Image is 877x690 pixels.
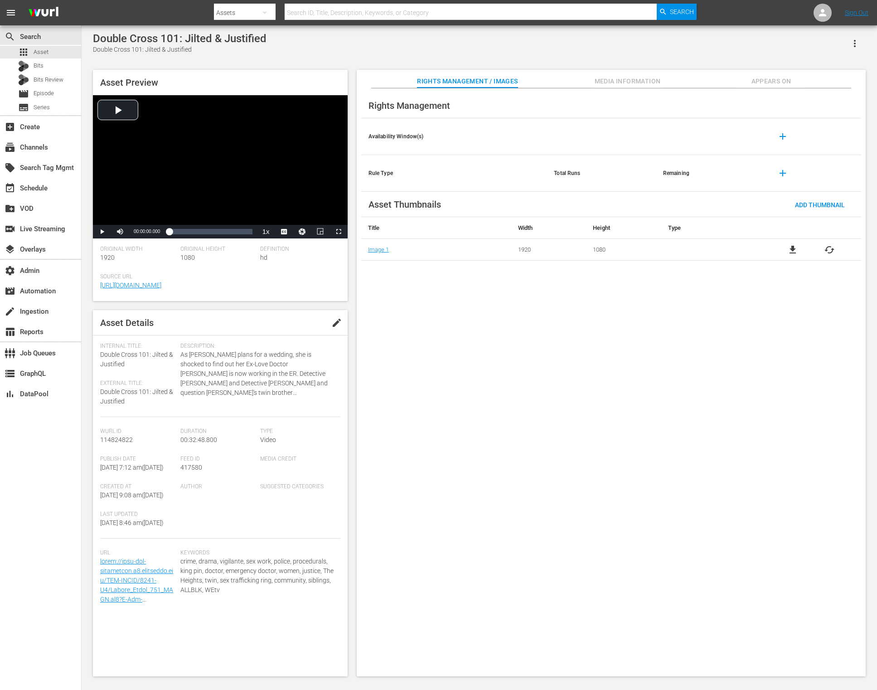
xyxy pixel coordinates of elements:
span: Asset Details [100,317,154,328]
span: Create [5,121,15,132]
span: 1920 [100,254,115,261]
span: Ingestion [5,306,15,317]
button: Jump To Time [293,225,311,238]
button: Fullscreen [329,225,348,238]
span: Bits Review [34,75,63,84]
span: Original Width [100,246,176,253]
span: Search Tag Mgmt [5,162,15,173]
button: Captions [275,225,293,238]
span: add [777,131,788,142]
div: Bits [18,61,29,72]
span: Job Queues [5,348,15,359]
span: Feed ID [180,456,256,463]
button: Playback Rate [257,225,275,238]
span: External Title: [100,380,176,387]
span: Keywords [180,549,336,557]
span: Description: [180,343,336,350]
a: [URL][DOMAIN_NAME] [100,282,161,289]
span: Suggested Categories [260,483,336,491]
span: Live Streaming [5,224,15,234]
span: Source Url [100,273,336,281]
span: Series [34,103,50,112]
span: Author [180,483,256,491]
span: Episode [34,89,54,98]
button: cached [824,244,835,255]
span: Reports [5,326,15,337]
div: Double Cross 101: Jilted & Justified [93,45,266,54]
span: Rights Management / Images [417,76,518,87]
span: Double Cross 101: Jilted & Justified [100,351,173,368]
span: 114824822 [100,436,133,443]
a: Sign Out [845,9,868,16]
th: Remaining [656,155,765,192]
td: 1920 [511,239,586,261]
td: 1080 [586,239,661,261]
span: add [777,168,788,179]
img: ans4CAIJ8jUAAAAAAAAAAAAAAAAAAAAAAAAgQb4GAAAAAAAAAAAAAAAAAAAAAAAAJMjXAAAAAAAAAAAAAAAAAAAAAAAAgAT5G... [22,2,65,24]
th: Width [511,217,586,239]
span: DataPool [5,389,15,399]
span: 417580 [180,464,202,471]
span: Episode [18,88,29,99]
span: Type [260,428,336,435]
a: file_download [787,244,798,255]
span: Search [5,31,15,42]
span: [DATE] 9:08 am ( [DATE] ) [100,491,164,499]
span: Internal Title: [100,343,176,350]
div: Bits Review [18,74,29,85]
span: VOD [5,203,15,214]
span: Wurl Id [100,428,176,435]
span: Asset Preview [100,77,158,88]
span: Admin [5,265,15,276]
span: edit [331,317,342,328]
button: Mute [111,225,129,238]
span: menu [5,7,16,18]
span: GraphQL [5,368,15,379]
th: Availability Window(s) [361,118,547,155]
span: Original Height [180,246,256,253]
span: Duration [180,428,256,435]
div: Progress Bar [169,229,252,234]
span: 00:00:00.000 [134,229,160,234]
span: Add Thumbnail [788,201,852,209]
span: Schedule [5,183,15,194]
span: Appears On [737,76,805,87]
span: Channels [5,142,15,153]
span: crime, drama, vigilante, sex work, police, procedurals, king pin, doctor, emergency doctor, women... [180,557,336,595]
th: Height [586,217,661,239]
span: Media Credit [260,456,336,463]
button: Search [657,4,697,20]
span: Series [18,102,29,113]
span: Asset Thumbnails [368,199,441,210]
span: As [PERSON_NAME] plans for a wedding, she is shocked to find out her Ex-Love Doctor [PERSON_NAME]... [180,350,336,398]
th: Type [661,217,761,239]
span: Asset [18,47,29,58]
th: Title [361,217,511,239]
span: [DATE] 7:12 am ( [DATE] ) [100,464,164,471]
span: Double Cross 101: Jilted & Justified [100,388,173,405]
span: 00:32:48.800 [180,436,217,443]
span: Video [260,436,276,443]
span: 1080 [180,254,195,261]
span: Overlays [5,244,15,255]
span: Media Information [594,76,662,87]
span: Last Updated [100,511,176,518]
a: Image 1 [368,246,389,253]
button: Add Thumbnail [788,196,852,213]
th: Rule Type [361,155,547,192]
span: Url [100,549,176,557]
th: Total Runs [547,155,655,192]
span: hd [260,254,267,261]
button: add [772,162,794,184]
span: Rights Management [368,100,450,111]
button: edit [326,312,348,334]
span: [DATE] 8:46 am ( [DATE] ) [100,519,164,526]
div: Double Cross 101: Jilted & Justified [93,32,266,45]
span: Definition [260,246,336,253]
button: add [772,126,794,147]
span: Asset [34,48,48,57]
span: Search [670,4,694,20]
div: Video Player [93,95,348,238]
